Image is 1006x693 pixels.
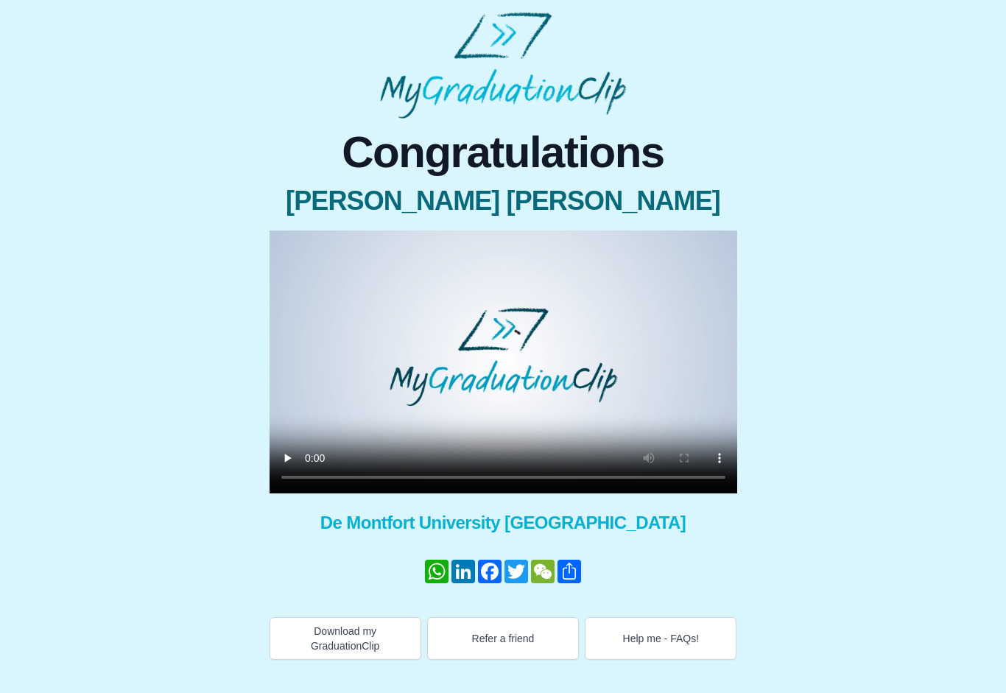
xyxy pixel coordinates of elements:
button: Download my GraduationClip [270,617,421,660]
a: LinkedIn [450,560,476,583]
button: Refer a friend [427,617,579,660]
img: MyGraduationClip [380,12,626,119]
a: Share [556,560,583,583]
a: WeChat [530,560,556,583]
a: Twitter [503,560,530,583]
span: Congratulations [270,130,737,175]
span: De Montfort University [GEOGRAPHIC_DATA] [270,511,737,535]
a: Facebook [476,560,503,583]
a: WhatsApp [423,560,450,583]
span: [PERSON_NAME] [PERSON_NAME] [270,186,737,216]
button: Help me - FAQs! [585,617,736,660]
